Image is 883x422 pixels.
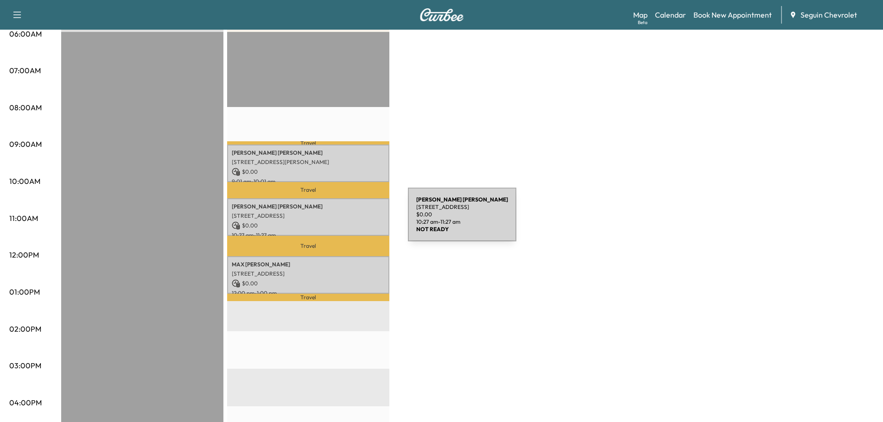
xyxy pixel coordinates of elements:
[232,203,385,210] p: [PERSON_NAME] [PERSON_NAME]
[232,279,385,288] p: $ 0.00
[232,232,385,239] p: 10:27 am - 11:27 am
[638,19,648,26] div: Beta
[232,168,385,176] p: $ 0.00
[655,9,686,20] a: Calendar
[227,294,389,301] p: Travel
[9,286,40,297] p: 01:00PM
[633,9,648,20] a: MapBeta
[9,65,41,76] p: 07:00AM
[419,8,464,21] img: Curbee Logo
[232,212,385,220] p: [STREET_ADDRESS]
[9,323,41,334] p: 02:00PM
[232,178,385,185] p: 9:01 am - 10:01 am
[232,149,385,157] p: [PERSON_NAME] [PERSON_NAME]
[232,290,385,297] p: 12:00 pm - 1:00 pm
[227,236,389,256] p: Travel
[227,182,389,198] p: Travel
[232,221,385,230] p: $ 0.00
[232,261,385,268] p: MAX [PERSON_NAME]
[9,28,42,39] p: 06:00AM
[9,102,42,113] p: 08:00AM
[9,249,39,260] p: 12:00PM
[800,9,857,20] span: Seguin Chevrolet
[9,397,42,408] p: 04:00PM
[9,360,41,371] p: 03:00PM
[9,213,38,224] p: 11:00AM
[232,158,385,166] p: [STREET_ADDRESS][PERSON_NAME]
[9,176,40,187] p: 10:00AM
[9,139,42,150] p: 09:00AM
[693,9,772,20] a: Book New Appointment
[232,270,385,277] p: [STREET_ADDRESS]
[227,141,389,145] p: Travel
